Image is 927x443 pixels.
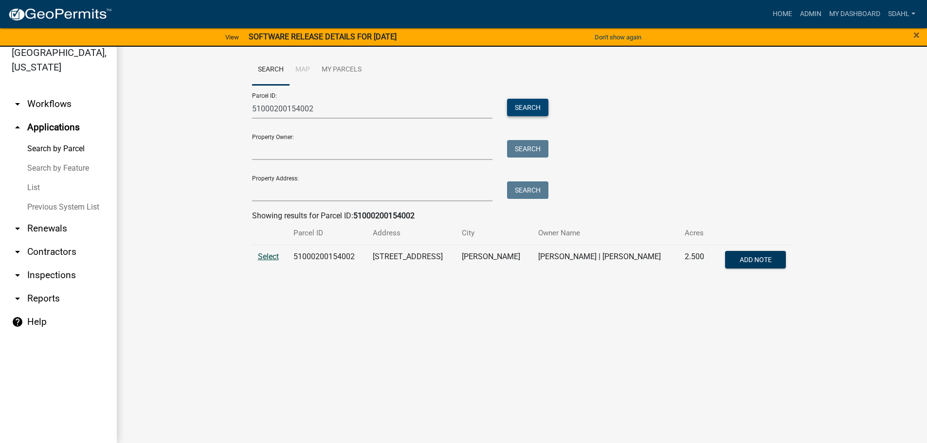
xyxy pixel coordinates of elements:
a: My Parcels [316,54,367,86]
button: Search [507,99,548,116]
button: Add Note [725,251,786,268]
a: Home [769,5,796,23]
strong: SOFTWARE RELEASE DETAILS FOR [DATE] [249,32,397,41]
span: × [913,28,920,42]
i: arrow_drop_up [12,122,23,133]
a: My Dashboard [825,5,884,23]
i: help [12,316,23,328]
i: arrow_drop_down [12,269,23,281]
th: Acres [679,222,713,245]
td: 51000200154002 [288,245,367,277]
th: Owner Name [532,222,679,245]
i: arrow_drop_down [12,98,23,110]
td: [PERSON_NAME] | [PERSON_NAME] [532,245,679,277]
a: Select [258,252,279,261]
td: [PERSON_NAME] [456,245,532,277]
td: [STREET_ADDRESS] [367,245,456,277]
button: Don't show again [591,29,645,45]
th: City [456,222,532,245]
a: Search [252,54,290,86]
th: Parcel ID [288,222,367,245]
strong: 51000200154002 [353,211,415,220]
span: Add Note [740,255,772,263]
button: Search [507,181,548,199]
i: arrow_drop_down [12,246,23,258]
i: arrow_drop_down [12,293,23,304]
button: Close [913,29,920,41]
button: Search [507,140,548,158]
a: sdahl [884,5,919,23]
i: arrow_drop_down [12,223,23,234]
a: Admin [796,5,825,23]
th: Address [367,222,456,245]
td: 2.500 [679,245,713,277]
a: View [221,29,243,45]
div: Showing results for Parcel ID: [252,210,792,222]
